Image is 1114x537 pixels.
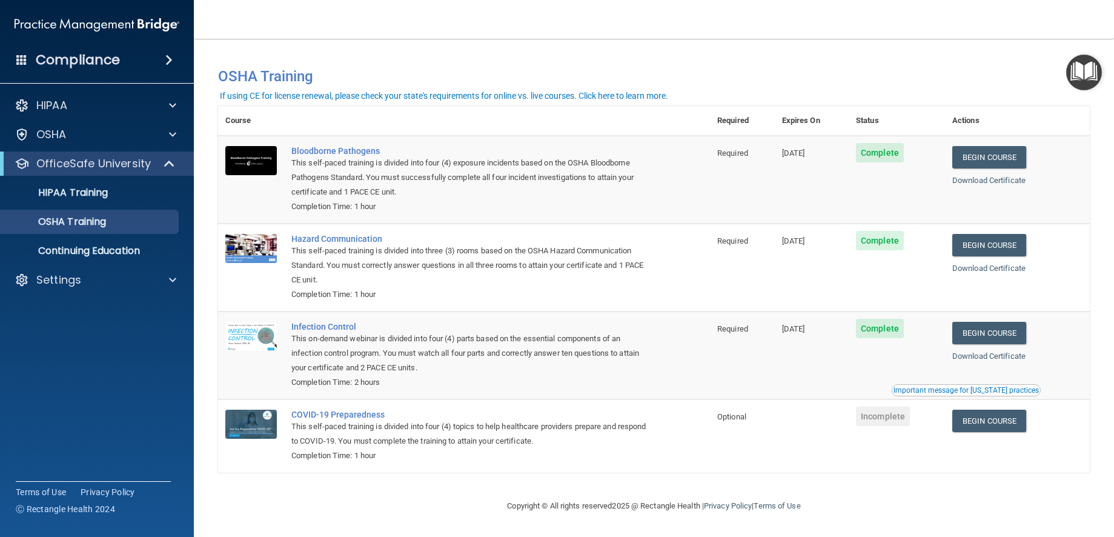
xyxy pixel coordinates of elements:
div: This self-paced training is divided into three (3) rooms based on the OSHA Hazard Communication S... [291,244,649,287]
p: HIPAA [36,98,67,113]
p: HIPAA Training [8,187,108,199]
div: Completion Time: 1 hour [291,287,649,302]
span: Required [717,148,748,158]
div: This self-paced training is divided into four (4) topics to help healthcare providers prepare and... [291,419,649,449]
a: OfficeSafe University [15,156,176,171]
iframe: Drift Widget Chat Controller [889,451,1099,499]
div: If using CE for license renewal, please check your state's requirements for online vs. live cours... [220,92,668,100]
a: Settings [15,273,176,287]
span: [DATE] [782,324,805,333]
span: Complete [856,231,904,250]
a: Privacy Policy [704,501,752,510]
a: Privacy Policy [81,486,135,498]
span: Ⓒ Rectangle Health 2024 [16,503,115,515]
a: Infection Control [291,322,649,332]
p: OSHA [36,127,67,142]
div: This on-demand webinar is divided into four (4) parts based on the essential components of an inf... [291,332,649,375]
span: Optional [717,412,746,421]
span: [DATE] [782,236,805,245]
div: Important message for [US_STATE] practices [894,387,1039,394]
span: Required [717,324,748,333]
a: Begin Course [952,322,1026,344]
span: Incomplete [856,407,910,426]
div: Completion Time: 1 hour [291,449,649,463]
span: Required [717,236,748,245]
a: COVID-19 Preparedness [291,410,649,419]
th: Course [218,106,284,136]
a: Begin Course [952,410,1026,432]
a: Download Certificate [952,264,1026,273]
div: Completion Time: 1 hour [291,199,649,214]
th: Actions [945,106,1090,136]
p: OSHA Training [8,216,106,228]
a: Download Certificate [952,352,1026,361]
th: Expires On [775,106,849,136]
a: Bloodborne Pathogens [291,146,649,156]
a: Terms of Use [754,501,800,510]
a: HIPAA [15,98,176,113]
p: OfficeSafe University [36,156,151,171]
a: Begin Course [952,234,1026,256]
p: Settings [36,273,81,287]
p: Continuing Education [8,245,173,257]
div: This self-paced training is divided into four (4) exposure incidents based on the OSHA Bloodborne... [291,156,649,199]
button: Read this if you are a dental practitioner in the state of CA [892,384,1041,396]
th: Required [710,106,775,136]
th: Status [849,106,945,136]
h4: OSHA Training [218,68,1090,85]
a: Download Certificate [952,176,1026,185]
span: [DATE] [782,148,805,158]
span: Complete [856,319,904,338]
div: Completion Time: 2 hours [291,375,649,390]
h4: Compliance [36,52,120,68]
a: Terms of Use [16,486,66,498]
a: Begin Course [952,146,1026,168]
div: Copyright © All rights reserved 2025 @ Rectangle Health | | [433,487,875,525]
a: OSHA [15,127,176,142]
button: Open Resource Center [1066,55,1102,90]
span: Complete [856,143,904,162]
button: If using CE for license renewal, please check your state's requirements for online vs. live cours... [218,90,670,102]
a: Hazard Communication [291,234,649,244]
img: PMB logo [15,13,179,37]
